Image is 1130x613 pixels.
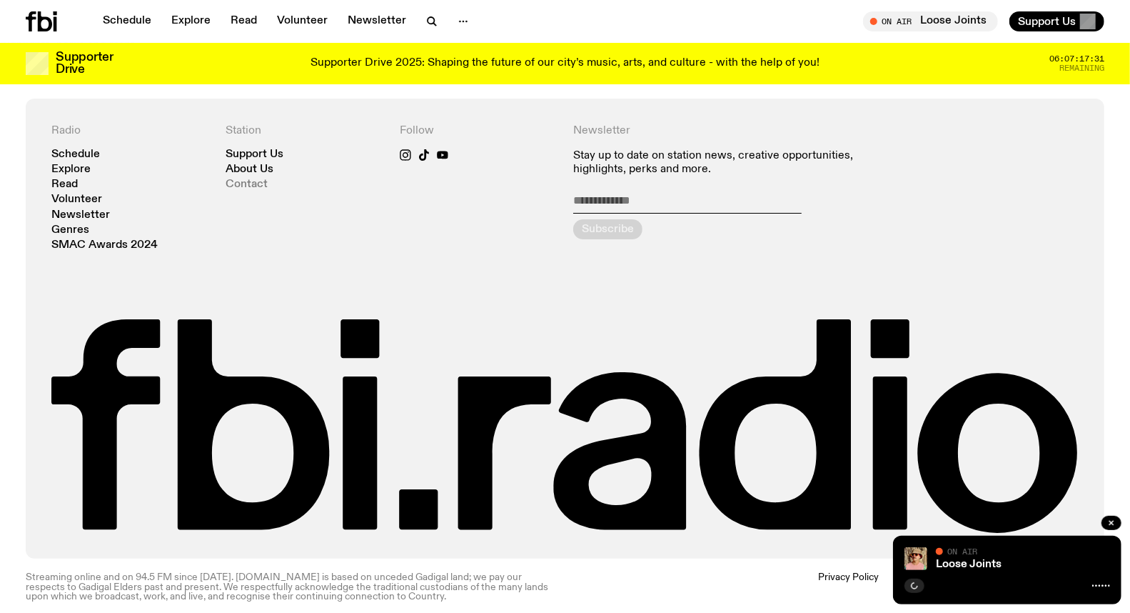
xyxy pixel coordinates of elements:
a: SMAC Awards 2024 [51,240,158,251]
button: Support Us [1009,11,1104,31]
span: Remaining [1059,64,1104,72]
a: Support Us [226,149,283,160]
span: 06:07:17:31 [1049,55,1104,63]
a: Schedule [51,149,100,160]
h3: Supporter Drive [56,51,113,76]
h4: Newsletter [573,124,904,138]
h4: Follow [400,124,557,138]
a: Loose Joints [936,559,1002,570]
a: Read [222,11,266,31]
a: Schedule [94,11,160,31]
a: Explore [51,164,91,175]
a: Volunteer [51,194,102,205]
a: Read [51,179,78,190]
h4: Radio [51,124,208,138]
h4: Station [226,124,383,138]
a: About Us [226,164,273,175]
a: Newsletter [51,210,110,221]
span: On Air [947,547,977,556]
a: Contact [226,179,268,190]
a: Volunteer [268,11,336,31]
a: Explore [163,11,219,31]
button: On AirLoose Joints [863,11,998,31]
a: Genres [51,225,89,236]
p: Supporter Drive 2025: Shaping the future of our city’s music, arts, and culture - with the help o... [311,57,819,70]
a: Newsletter [339,11,415,31]
p: Stay up to date on station news, creative opportunities, highlights, perks and more. [573,149,904,176]
img: Tyson stands in front of a paperbark tree wearing orange sunglasses, a suede bucket hat and a pin... [904,547,927,570]
p: Streaming online and on 94.5 FM since [DATE]. [DOMAIN_NAME] is based on unceded Gadigal land; we ... [26,573,557,602]
a: Privacy Policy [818,573,879,602]
button: Subscribe [573,219,642,239]
span: Support Us [1018,15,1076,28]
